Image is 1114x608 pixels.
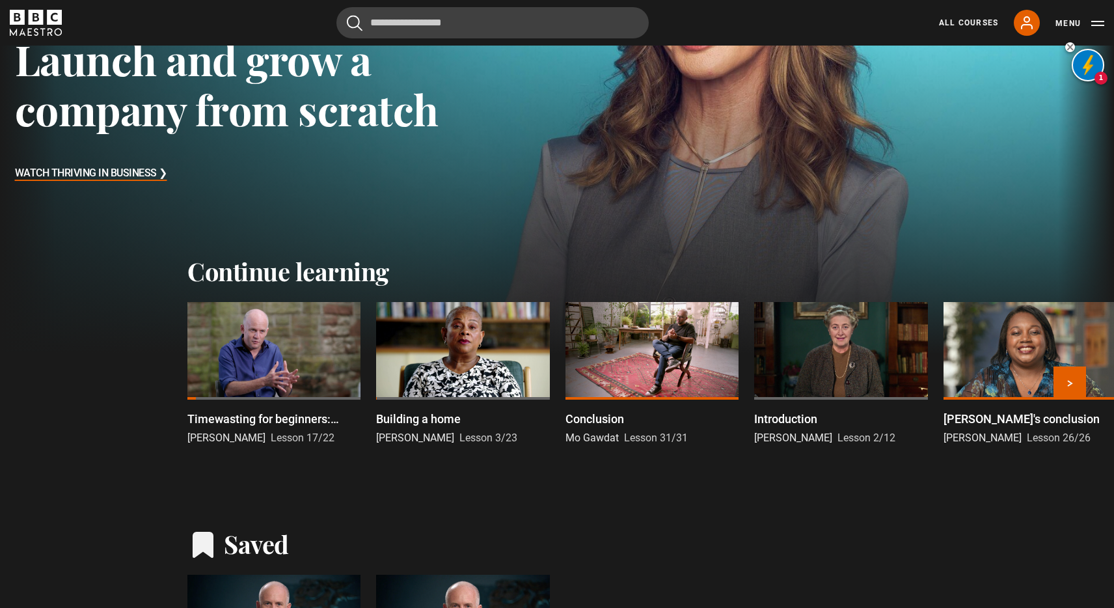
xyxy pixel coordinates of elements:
a: All Courses [939,17,998,29]
p: [PERSON_NAME]'s conclusion [944,410,1100,428]
a: Introduction [PERSON_NAME] Lesson 2/12 [754,302,927,446]
h3: Launch and grow a company from scratch [15,34,446,135]
a: Timewasting for beginners: Hobbies and the radicalism of rest [PERSON_NAME] Lesson 17/22 [187,302,360,446]
span: Lesson 31/31 [624,432,688,444]
input: Search [336,7,649,38]
p: Building a home [376,410,461,428]
a: Conclusion Mo Gawdat Lesson 31/31 [565,302,739,446]
button: Toggle navigation [1055,17,1104,30]
h3: Watch Thriving in Business ❯ [15,164,167,184]
span: Mo Gawdat [565,432,619,444]
span: [PERSON_NAME] [944,432,1022,444]
span: Lesson 17/22 [271,432,334,444]
span: Lesson 3/23 [459,432,517,444]
h2: Continue learning [187,256,927,286]
span: [PERSON_NAME] [754,432,832,444]
span: Lesson 26/26 [1027,432,1091,444]
span: Lesson 2/12 [837,432,895,444]
p: Timewasting for beginners: Hobbies and the radicalism of rest [187,410,360,428]
span: [PERSON_NAME] [187,432,265,444]
p: Introduction [754,410,817,428]
h2: Saved [224,529,289,559]
a: Building a home [PERSON_NAME] Lesson 3/23 [376,302,549,446]
button: Submit the search query [347,15,362,31]
span: [PERSON_NAME] [376,432,454,444]
p: Conclusion [565,410,624,428]
svg: BBC Maestro [10,10,62,36]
